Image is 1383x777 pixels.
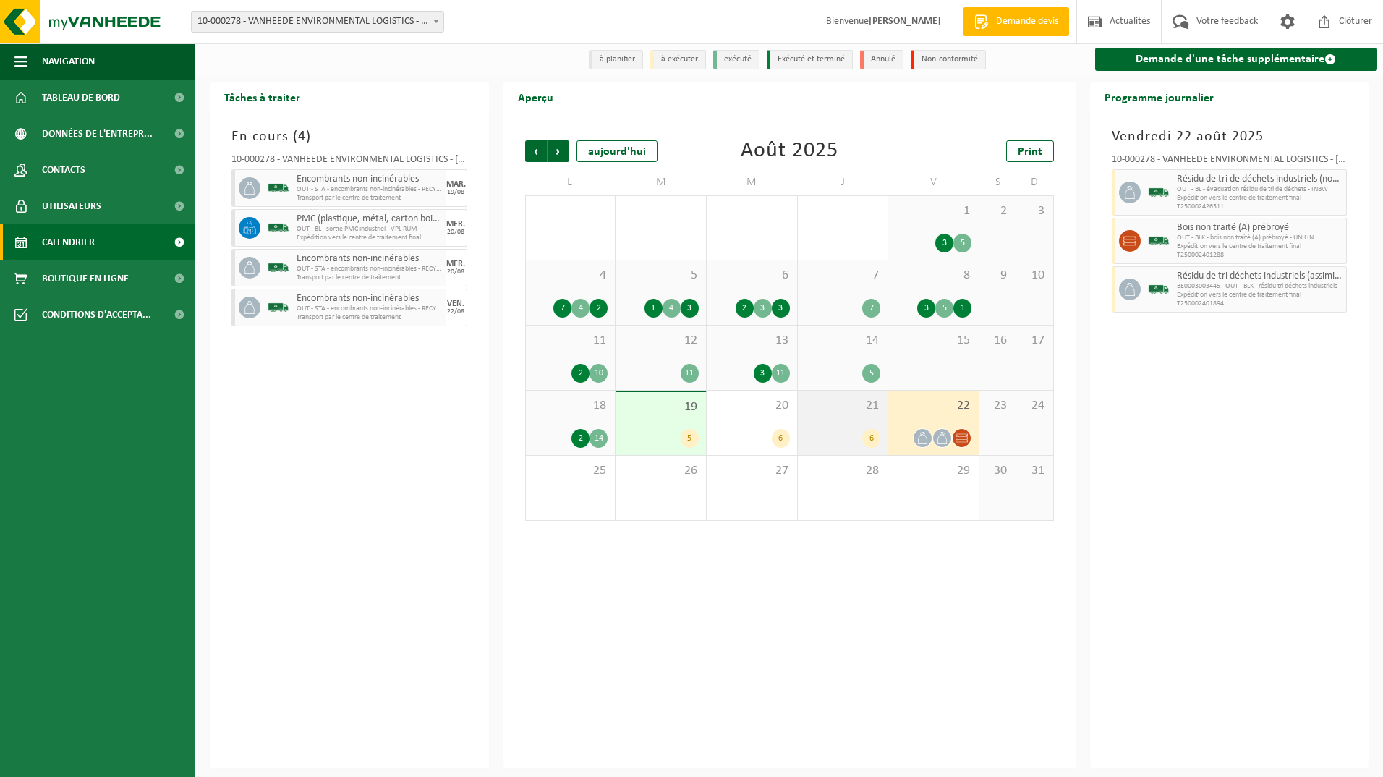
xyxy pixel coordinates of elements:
li: à exécuter [650,50,706,69]
span: 25 [533,463,608,479]
span: Expédition vers le centre de traitement final [1177,194,1343,203]
div: 7 [862,299,880,318]
div: 1 [953,299,971,318]
div: 11 [681,364,699,383]
span: 24 [1024,398,1045,414]
div: 1 [644,299,663,318]
td: V [888,169,979,195]
li: Exécuté et terminé [767,50,853,69]
span: Navigation [42,43,95,80]
img: BL-SO-LV [1148,182,1170,203]
span: BE0003003445 - OUT - BLK - résidu tri déchets industriels [1177,282,1343,291]
div: MER. [446,220,465,229]
div: 5 [862,364,880,383]
span: 14 [805,333,881,349]
h3: Vendredi 22 août 2025 [1112,126,1348,148]
div: aujourd'hui [576,140,658,162]
span: 21 [805,398,881,414]
div: 7 [553,299,571,318]
div: 5 [681,429,699,448]
span: PMC (plastique, métal, carton boisson) (industriel) [297,213,442,225]
span: Encombrants non-incinérables [297,174,442,185]
span: 5 [623,268,699,284]
span: Conditions d'accepta... [42,297,151,333]
span: Demande devis [992,14,1062,29]
span: OUT - BL - évacuation résidu de tri de déchets - INBW [1177,185,1343,194]
li: à planifier [589,50,643,69]
div: 3 [754,364,772,383]
a: Demande d'une tâche supplémentaire [1095,48,1378,71]
span: Transport par le centre de traitement [297,273,442,282]
a: Print [1006,140,1054,162]
span: 7 [805,268,881,284]
span: 10 [1024,268,1045,284]
div: 22/08 [447,308,464,315]
span: 4 [533,268,608,284]
div: 4 [571,299,590,318]
h2: Aperçu [503,82,568,111]
span: 27 [714,463,790,479]
strong: [PERSON_NAME] [869,16,941,27]
span: Résidu de tri de déchets industriels (non comparable au déchets ménagers) [1177,174,1343,185]
span: 9 [987,268,1008,284]
span: 30 [987,463,1008,479]
h3: En cours ( ) [231,126,467,148]
span: Tableau de bord [42,80,120,116]
span: Encombrants non-incinérables [297,293,442,305]
h2: Tâches à traiter [210,82,315,111]
span: 20 [714,398,790,414]
span: OUT - STA - encombrants non-incinérables - RECYROM [297,185,442,194]
div: 11 [772,364,790,383]
span: 1 [895,203,971,219]
span: OUT - BL - sortie PMC industriel - VPL RUM [297,225,442,234]
a: Demande devis [963,7,1069,36]
img: BL-SO-LV [268,257,289,279]
td: S [979,169,1016,195]
img: BL-SO-LV [268,217,289,239]
div: 5 [935,299,953,318]
span: Résidu de tri déchets industriels (assimilé avec déchets ménager) [1177,271,1343,282]
td: L [525,169,616,195]
div: VEN. [447,300,464,308]
div: 3 [917,299,935,318]
span: Expédition vers le centre de traitement final [297,234,442,242]
span: Expédition vers le centre de traitement final [1177,242,1343,251]
li: Non-conformité [911,50,986,69]
div: 2 [571,364,590,383]
div: MAR. [446,180,466,189]
li: Annulé [860,50,903,69]
div: 19/08 [447,189,464,196]
span: OUT - STA - encombrants non-incinérables - RECYROM [297,265,442,273]
span: 22 [895,398,971,414]
span: 23 [987,398,1008,414]
div: 6 [862,429,880,448]
div: 10-000278 - VANHEEDE ENVIRONMENTAL LOGISTICS - [PERSON_NAME]-[GEOGRAPHIC_DATA] [231,155,467,169]
span: Expédition vers le centre de traitement final [1177,291,1343,300]
span: 10-000278 - VANHEEDE ENVIRONMENTAL LOGISTICS - QUEVY - QUÉVY-LE-GRAND [191,11,444,33]
span: 31 [1024,463,1045,479]
span: 12 [623,333,699,349]
span: 19 [623,399,699,415]
div: 10 [590,364,608,383]
span: Transport par le centre de traitement [297,313,442,322]
img: BL-SO-LV [1148,230,1170,252]
span: Précédent [525,140,547,162]
div: 20/08 [447,268,464,276]
span: T250002401894 [1177,300,1343,308]
span: 13 [714,333,790,349]
img: BL-SO-LV [1148,279,1170,300]
span: 11 [533,333,608,349]
span: Suivant [548,140,569,162]
div: 3 [754,299,772,318]
div: 3 [681,299,699,318]
span: 17 [1024,333,1045,349]
span: 2 [987,203,1008,219]
span: Print [1018,146,1042,158]
span: T250002401288 [1177,251,1343,260]
div: 2 [571,429,590,448]
span: 3 [1024,203,1045,219]
div: 3 [935,234,953,252]
h2: Programme journalier [1090,82,1228,111]
img: BL-SO-LV [268,177,289,199]
span: 6 [714,268,790,284]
